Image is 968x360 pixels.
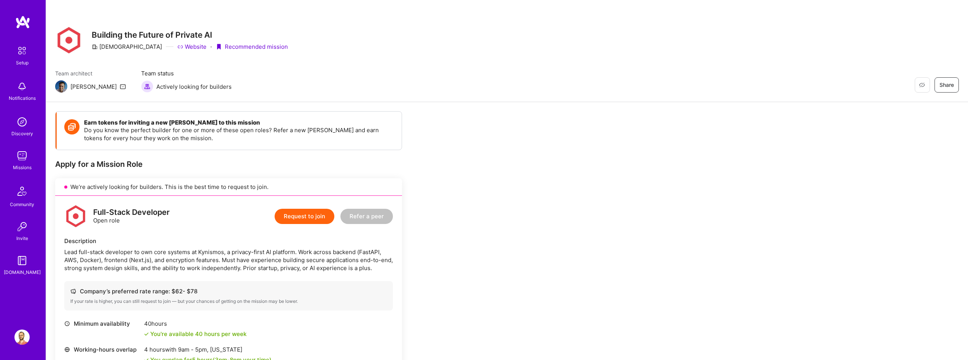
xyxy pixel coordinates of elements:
a: Website [177,43,207,51]
div: [DEMOGRAPHIC_DATA] [92,43,162,51]
img: logo [64,205,87,228]
i: icon Clock [64,321,70,326]
div: You're available 40 hours per week [144,330,246,338]
i: icon World [64,347,70,352]
span: Team status [141,69,232,77]
span: 9am - 5pm , [176,346,210,353]
span: Share [939,81,954,89]
span: Actively looking for builders [156,83,232,91]
img: User Avatar [14,330,30,345]
div: 4 hours with [US_STATE] [144,346,272,354]
div: 40 hours [144,320,246,328]
div: Working-hours overlap [64,346,140,354]
div: · [210,43,212,51]
div: Minimum availability [64,320,140,328]
div: Description [64,237,393,245]
span: Team architect [55,69,126,77]
img: Actively looking for builders [141,80,153,93]
button: Refer a peer [340,209,393,224]
img: Company Logo [55,27,83,54]
div: Apply for a Mission Role [55,159,402,169]
button: Share [935,77,959,93]
div: [PERSON_NAME] [70,83,117,91]
i: icon PurpleRibbon [216,44,222,50]
i: icon EyeClosed [919,82,925,88]
i: icon CompanyGray [92,44,98,50]
img: Token icon [64,119,79,134]
button: Request to join [275,209,334,224]
div: Setup [16,59,29,67]
img: guide book [14,253,30,268]
div: Full-Stack Developer [93,208,170,216]
div: We’re actively looking for builders. This is the best time to request to join. [55,178,402,196]
div: Open role [93,208,170,224]
img: teamwork [14,148,30,163]
img: discovery [14,114,30,130]
img: bell [14,79,30,94]
img: setup [14,43,30,59]
i: icon Mail [120,83,126,90]
div: Invite [16,234,28,242]
img: Community [13,182,31,200]
div: [DOMAIN_NAME] [4,268,41,276]
p: Do you know the perfect builder for one or more of these open roles? Refer a new [PERSON_NAME] an... [84,126,394,142]
i: icon Cash [70,288,76,294]
div: Company’s preferred rate range: $ 62 - $ 78 [70,287,387,295]
div: If your rate is higher, you can still request to join — but your chances of getting on the missio... [70,298,387,304]
div: Lead full-stack developer to own core systems at Kynismos, a privacy-first AI platform. Work acro... [64,248,393,272]
div: Discovery [11,130,33,138]
img: Team Architect [55,80,67,93]
i: icon Check [144,332,149,336]
img: logo [15,15,30,29]
div: Community [10,200,34,208]
img: Invite [14,219,30,234]
div: Recommended mission [216,43,288,51]
div: Missions [13,163,32,171]
div: Notifications [9,94,36,102]
h3: Building the Future of Private AI [92,30,288,40]
h4: Earn tokens for inviting a new [PERSON_NAME] to this mission [84,119,394,126]
a: User Avatar [13,330,32,345]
